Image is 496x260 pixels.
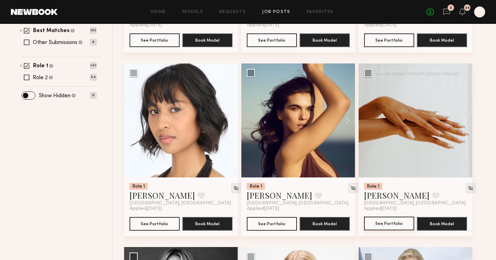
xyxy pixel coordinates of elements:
[417,220,467,226] a: Book Model
[376,71,460,75] div: Select model to send group request
[307,10,334,14] a: Favorites
[247,190,312,201] a: [PERSON_NAME]
[182,33,232,47] button: Book Model
[262,10,290,14] a: Job Posts
[182,220,232,226] a: Book Model
[130,33,180,47] button: See Portfolio
[130,183,148,190] div: Role 1
[90,39,96,45] p: 8
[130,206,232,212] div: Applied [DATE]
[130,201,231,206] span: [GEOGRAPHIC_DATA], [GEOGRAPHIC_DATA]
[364,201,466,206] span: [GEOGRAPHIC_DATA], [GEOGRAPHIC_DATA]
[247,206,350,212] div: Applied [DATE]
[39,93,71,99] label: Show Hidden
[220,10,246,14] a: Requests
[33,63,48,69] label: Role 1
[90,62,96,69] p: 147
[417,33,467,47] button: Book Model
[247,217,297,231] button: See Portfolio
[468,185,474,191] img: Unhide Model
[151,10,166,14] a: Home
[364,183,382,190] div: Role 1
[182,37,232,43] a: Book Model
[130,23,232,28] div: Applied [DATE]
[33,40,77,45] label: Other Submissions
[364,217,414,230] button: See Portfolio
[182,217,232,231] button: Book Model
[247,201,348,206] span: [GEOGRAPHIC_DATA], [GEOGRAPHIC_DATA]
[364,217,414,231] a: See Portfolio
[90,74,96,81] p: 54
[90,27,96,34] p: 193
[182,10,203,14] a: Models
[247,183,265,190] div: Role 1
[130,190,195,201] a: [PERSON_NAME]
[417,217,467,231] button: Book Model
[465,6,470,10] div: 34
[364,23,467,28] div: Applied [DATE]
[130,217,180,231] button: See Portfolio
[300,217,350,231] button: Book Model
[364,190,430,201] a: [PERSON_NAME]
[300,220,350,226] a: Book Model
[450,6,452,10] div: 2
[90,92,96,99] p: 0
[33,75,48,81] label: Role 2
[247,23,350,28] div: Applied [DATE]
[474,6,485,17] a: D
[364,206,467,212] div: Applied [DATE]
[364,33,414,47] button: See Portfolio
[417,37,467,43] a: Book Model
[300,37,350,43] a: Book Model
[233,185,239,191] img: Unhide Model
[443,8,450,16] a: 2
[350,185,356,191] img: Unhide Model
[247,33,297,47] button: See Portfolio
[300,33,350,47] button: Book Model
[33,28,70,34] label: Best Matches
